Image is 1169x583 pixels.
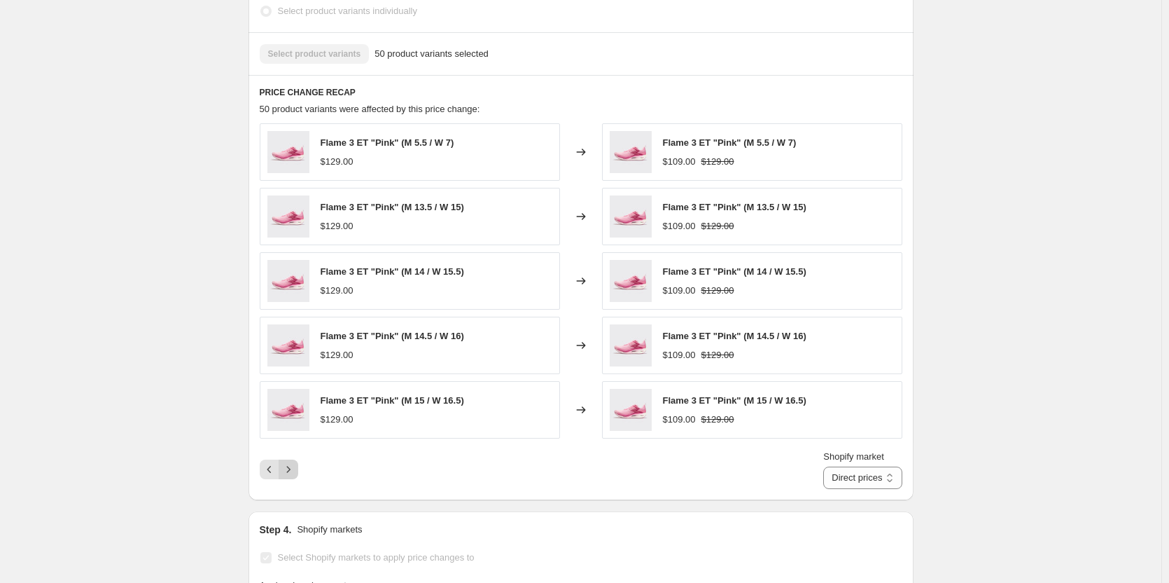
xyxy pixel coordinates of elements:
span: Flame 3 ET "Pink" (M 13.5 / W 15) [321,202,464,212]
nav: Pagination [260,460,298,479]
div: $129.00 [321,155,353,169]
span: Flame 3 ET "Pink" (M 15 / W 16.5) [321,395,464,406]
div: $109.00 [663,219,696,233]
div: $129.00 [321,413,353,427]
img: Flame3ETPink_2_80x.jpg [267,196,309,238]
img: Flame3ETPink_2_80x.jpg [610,196,652,238]
span: Select Shopify markets to apply price changes to [278,552,475,563]
div: $109.00 [663,348,696,362]
img: Flame3ETPink_2_80x.jpg [267,389,309,431]
strike: $129.00 [701,413,734,427]
h2: Step 4. [260,523,292,537]
div: $109.00 [663,284,696,298]
div: $109.00 [663,155,696,169]
p: Shopify markets [297,523,362,537]
img: Flame3ETPink_2_80x.jpg [610,260,652,302]
span: Flame 3 ET "Pink" (M 15 / W 16.5) [663,395,806,406]
span: Flame 3 ET "Pink" (M 5.5 / W 7) [321,137,454,148]
div: $109.00 [663,413,696,427]
span: Flame 3 ET "Pink" (M 13.5 / W 15) [663,202,806,212]
span: Flame 3 ET "Pink" (M 14.5 / W 16) [321,331,464,341]
h6: PRICE CHANGE RECAP [260,87,902,98]
span: Flame 3 ET "Pink" (M 14.5 / W 16) [663,331,806,341]
img: Flame3ETPink_2_80x.jpg [267,324,309,366]
div: $129.00 [321,284,353,298]
img: Flame3ETPink_2_80x.jpg [267,260,309,302]
div: $129.00 [321,348,353,362]
span: Flame 3 ET "Pink" (M 5.5 / W 7) [663,137,797,148]
span: Shopify market [823,451,884,462]
button: Previous [260,460,279,479]
span: 50 product variants selected [374,47,489,61]
img: Flame3ETPink_2_80x.jpg [267,131,309,173]
strike: $129.00 [701,284,734,298]
span: 50 product variants were affected by this price change: [260,104,480,114]
img: Flame3ETPink_2_80x.jpg [610,389,652,431]
span: Select product variants individually [278,6,417,16]
div: $129.00 [321,219,353,233]
strike: $129.00 [701,219,734,233]
strike: $129.00 [701,155,734,169]
img: Flame3ETPink_2_80x.jpg [610,131,652,173]
span: Flame 3 ET "Pink" (M 14 / W 15.5) [321,266,464,277]
span: Flame 3 ET "Pink" (M 14 / W 15.5) [663,266,806,277]
img: Flame3ETPink_2_80x.jpg [610,324,652,366]
strike: $129.00 [701,348,734,362]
